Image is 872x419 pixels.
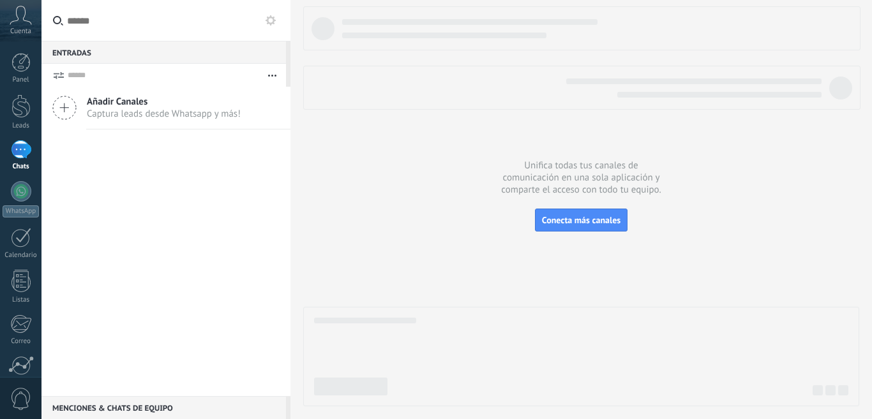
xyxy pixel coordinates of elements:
div: Entradas [41,41,286,64]
button: Conecta más canales [535,209,628,232]
div: Correo [3,337,40,346]
span: Añadir Canales [87,96,241,108]
div: WhatsApp [3,205,39,217]
span: Cuenta [10,27,31,36]
div: Leads [3,122,40,130]
div: Chats [3,163,40,171]
div: Calendario [3,251,40,260]
div: Panel [3,76,40,84]
span: Captura leads desde Whatsapp y más! [87,108,241,120]
div: Listas [3,296,40,304]
div: Menciones & Chats de equipo [41,396,286,419]
span: Conecta más canales [542,214,620,226]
